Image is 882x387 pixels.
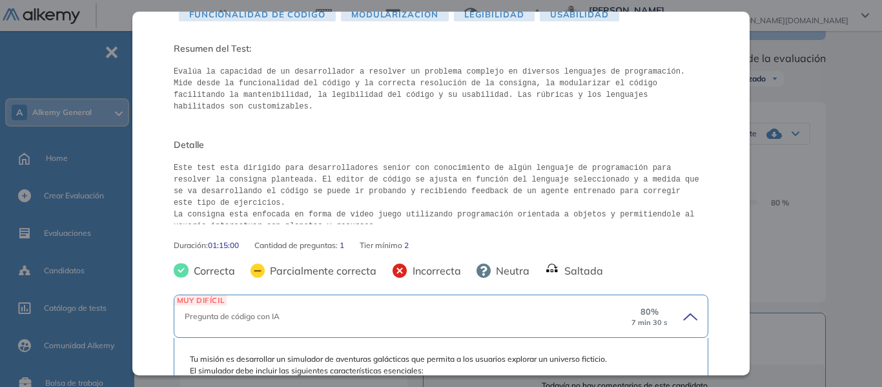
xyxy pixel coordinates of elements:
[641,306,659,318] span: 80 %
[174,295,227,305] span: MUY DIFÍCIL
[404,240,409,251] span: 2
[265,263,376,278] span: Parcialmente correcta
[360,240,404,251] span: Tier mínimo
[491,263,529,278] span: Neutra
[185,311,630,322] div: Pregunta de código con IA
[179,8,336,21] span: Funcionalidad de código
[174,66,708,112] pre: Evalúa la capacidad de un desarrollador a resolver un problema complejo en diversos lenguajes de ...
[631,319,668,327] small: 7 min 30 s
[341,8,449,21] span: Modularización
[189,263,235,278] span: Correcta
[254,240,340,251] span: Cantidad de preguntas:
[174,162,708,224] pre: Este test esta dirigido para desarrolladores senior con conocimiento de algún lenguaje de program...
[407,263,461,278] span: Incorrecta
[540,8,619,21] span: Usabilidad
[208,240,239,251] span: 01:15:00
[174,138,708,152] span: Detalle
[817,325,882,387] div: Widget de chat
[454,8,535,21] span: Legibilidad
[174,240,208,251] span: Duración :
[817,325,882,387] iframe: Chat Widget
[340,240,344,251] span: 1
[559,263,603,278] span: Saltada
[174,42,708,56] span: Resumen del Test:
